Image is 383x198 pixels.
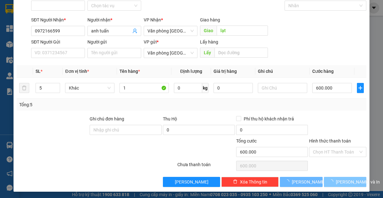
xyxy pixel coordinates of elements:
div: VP gửi [144,38,197,45]
input: Ghi chú đơn hàng [90,125,162,135]
div: Người nhận [87,16,141,23]
span: Phí thu hộ khách nhận trả [241,115,297,122]
button: [PERSON_NAME] và In [324,177,367,187]
input: 0 [214,83,253,93]
b: XE GIƯỜNG NẰM CAO CẤP HÙNG THỤC [18,5,66,57]
span: plus [357,85,364,90]
span: kg [202,83,208,93]
span: Định lượng [180,69,202,74]
span: user-add [132,28,137,33]
th: Ghi chú [255,65,310,78]
span: Tổng cước [236,138,257,143]
div: SĐT Người Gửi [31,38,85,45]
span: Lấy [200,48,214,58]
span: Tên hàng [119,69,140,74]
label: Hình thức thanh toán [309,138,351,143]
span: loading [285,179,292,184]
div: SĐT Người Nhận [31,16,85,23]
span: Giá trị hàng [214,69,237,74]
span: Khác [69,83,111,93]
span: [PERSON_NAME] [292,178,325,185]
input: Mã ĐH [31,1,85,11]
button: delete [19,83,29,93]
span: SL [36,69,41,74]
button: [PERSON_NAME] [163,177,220,187]
span: VP Nhận [144,17,161,22]
span: Lấy hàng [200,39,218,44]
input: Dọc đường [217,26,268,36]
span: Cước hàng [312,69,334,74]
span: Giao hàng [200,17,220,22]
span: Xóa Thông tin [240,178,267,185]
span: delete [233,179,237,184]
button: [PERSON_NAME] [280,177,323,187]
span: loading [329,179,336,184]
input: Ghi Chú [258,83,307,93]
span: Văn phòng Tân Kỳ [147,26,194,36]
img: logo.jpg [3,16,15,48]
span: Giao [200,26,217,36]
span: [PERSON_NAME] [175,178,208,185]
span: Văn phòng Tân Kỳ [147,48,194,58]
label: Ghi chú đơn hàng [90,116,124,121]
div: Người gửi [87,38,141,45]
input: VD: Bàn, Ghế [119,83,169,93]
button: deleteXóa Thông tin [221,177,279,187]
div: Tổng: 5 [19,101,148,108]
span: Thu Hộ [163,116,177,121]
span: [PERSON_NAME] và In [336,178,380,185]
span: Đơn vị tính [65,69,89,74]
div: Chưa thanh toán [177,161,235,172]
button: plus [357,83,364,93]
input: Dọc đường [214,48,268,58]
